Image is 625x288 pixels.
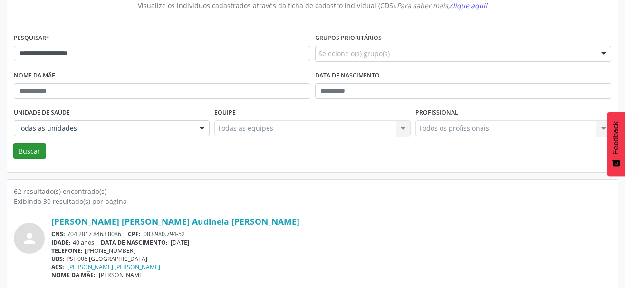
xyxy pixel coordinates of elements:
[607,112,625,176] button: Feedback - Mostrar pesquisa
[128,230,141,238] span: CPF:
[101,239,168,247] span: DATA DE NASCIMENTO:
[51,230,611,238] div: 704 2017 8463 8086
[13,143,46,159] button: Buscar
[17,124,190,133] span: Todas as unidades
[315,31,382,46] label: Grupos prioritários
[51,247,611,255] div: [PHONE_NUMBER]
[14,106,70,120] label: Unidade de saúde
[67,263,160,271] a: [PERSON_NAME] [PERSON_NAME]
[14,196,611,206] div: Exibindo 30 resultado(s) por página
[51,216,299,227] a: [PERSON_NAME] [PERSON_NAME] Audineia [PERSON_NAME]
[318,48,390,58] span: Selecione o(s) grupo(s)
[144,230,185,238] span: 083.980.794-52
[51,239,611,247] div: 40 anos
[51,263,64,271] span: ACS:
[20,0,605,10] div: Visualize os indivíduos cadastrados através da ficha de cadastro individual (CDS).
[51,239,71,247] span: IDADE:
[14,31,49,46] label: Pesquisar
[171,239,189,247] span: [DATE]
[51,230,65,238] span: CNS:
[450,1,487,10] span: clique aqui!
[415,106,458,120] label: Profissional
[214,106,236,120] label: Equipe
[51,255,65,263] span: UBS:
[14,186,611,196] div: 62 resultado(s) encontrado(s)
[99,271,144,279] span: [PERSON_NAME]
[612,121,620,154] span: Feedback
[397,1,487,10] i: Para saber mais,
[51,271,96,279] span: NOME DA MÃE:
[315,68,380,83] label: Data de nascimento
[21,230,38,247] i: person
[14,68,55,83] label: Nome da mãe
[51,255,611,263] div: PSF 006 [GEOGRAPHIC_DATA]
[51,247,83,255] span: TELEFONE:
